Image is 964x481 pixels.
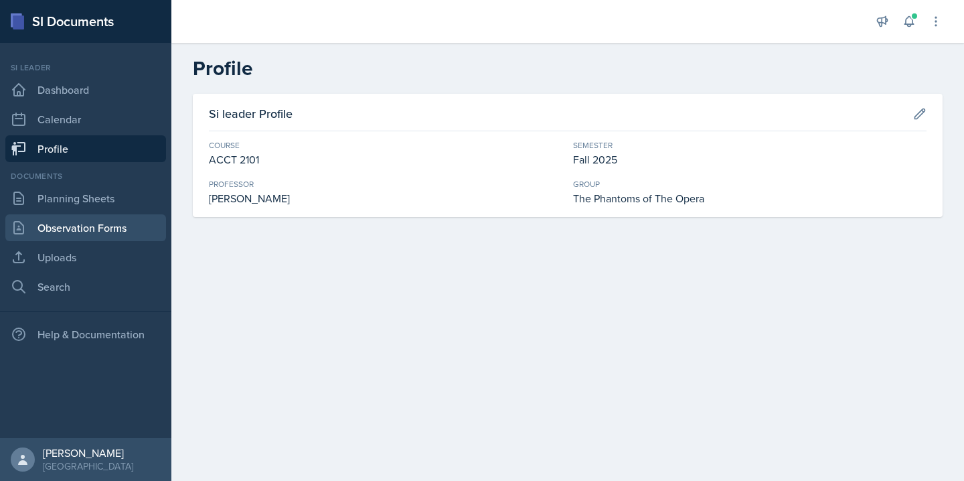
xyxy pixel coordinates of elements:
[573,151,927,167] div: Fall 2025
[5,106,166,133] a: Calendar
[209,139,562,151] div: Course
[209,151,562,167] div: ACCT 2101
[5,214,166,241] a: Observation Forms
[209,178,562,190] div: Professor
[5,76,166,103] a: Dashboard
[5,273,166,300] a: Search
[5,170,166,182] div: Documents
[193,56,943,80] h2: Profile
[573,178,927,190] div: Group
[5,135,166,162] a: Profile
[43,460,133,473] div: [GEOGRAPHIC_DATA]
[5,244,166,271] a: Uploads
[5,62,166,74] div: Si leader
[209,105,293,123] h3: Si leader Profile
[209,190,562,206] div: [PERSON_NAME]
[5,185,166,212] a: Planning Sheets
[573,190,927,206] div: The Phantoms of The Opera
[43,446,133,460] div: [PERSON_NAME]
[573,139,927,151] div: Semester
[5,321,166,348] div: Help & Documentation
